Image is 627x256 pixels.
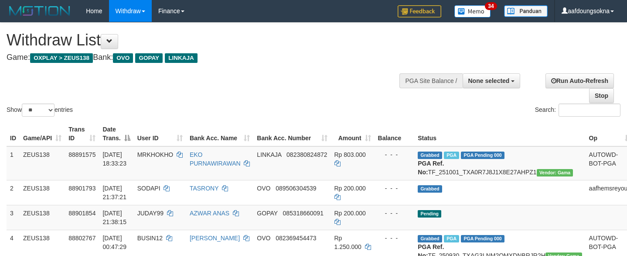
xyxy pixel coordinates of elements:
[257,151,281,158] span: LINKAJA
[7,146,20,180] td: 1
[30,53,93,63] span: OXPLAY > ZEUS138
[113,53,133,63] span: OVO
[418,210,441,218] span: Pending
[137,210,164,217] span: JUDAY99
[334,210,366,217] span: Rp 200.000
[7,205,20,230] td: 3
[257,235,270,242] span: OVO
[334,185,366,192] span: Rp 200.000
[468,77,510,84] span: None selected
[99,121,133,146] th: Date Trans.: activate to sort column descending
[137,185,160,192] span: SODAPI
[418,185,442,193] span: Grabbed
[20,146,65,180] td: ZEUS138
[378,150,411,159] div: - - -
[463,73,521,88] button: None selected
[334,151,366,158] span: Rp 803.000
[418,160,444,176] b: PGA Ref. No:
[334,235,361,250] span: Rp 1.250.000
[398,5,441,17] img: Feedback.jpg
[378,234,411,242] div: - - -
[68,185,95,192] span: 88901793
[190,210,229,217] a: AZWAR ANAS
[253,121,331,146] th: Bank Acc. Number: activate to sort column ascending
[68,151,95,158] span: 88891575
[276,235,316,242] span: Copy 082369454473 to clipboard
[535,104,620,117] label: Search:
[7,53,409,62] h4: Game: Bank:
[68,235,95,242] span: 88802767
[399,73,462,88] div: PGA Site Balance /
[22,104,55,117] select: Showentries
[378,184,411,193] div: - - -
[20,205,65,230] td: ZEUS138
[418,152,442,159] span: Grabbed
[7,104,73,117] label: Show entries
[286,151,327,158] span: Copy 082380824872 to clipboard
[135,53,163,63] span: GOPAY
[444,152,459,159] span: Marked by aafpengsreynich
[102,185,126,201] span: [DATE] 21:37:21
[414,121,585,146] th: Status
[504,5,548,17] img: panduan.png
[375,121,415,146] th: Balance
[165,53,198,63] span: LINKAJA
[190,185,218,192] a: TASRONY
[545,73,614,88] a: Run Auto-Refresh
[7,31,409,49] h1: Withdraw List
[589,88,614,103] a: Stop
[257,210,277,217] span: GOPAY
[454,5,491,17] img: Button%20Memo.svg
[65,121,99,146] th: Trans ID: activate to sort column ascending
[190,235,240,242] a: [PERSON_NAME]
[283,210,324,217] span: Copy 085318660091 to clipboard
[102,235,126,250] span: [DATE] 00:47:29
[257,185,270,192] span: OVO
[537,169,573,176] span: Vendor URL: https://trx31.1velocity.biz
[20,121,65,146] th: Game/API: activate to sort column ascending
[7,121,20,146] th: ID
[186,121,253,146] th: Bank Acc. Name: activate to sort column ascending
[331,121,375,146] th: Amount: activate to sort column ascending
[134,121,186,146] th: User ID: activate to sort column ascending
[190,151,241,167] a: EKO PURNAWIRAWAN
[20,180,65,205] td: ZEUS138
[444,235,459,242] span: Marked by aafsreyleap
[7,180,20,205] td: 2
[485,2,497,10] span: 34
[137,151,173,158] span: MRKHOKHO
[559,104,620,117] input: Search:
[102,210,126,225] span: [DATE] 21:38:15
[414,146,585,180] td: TF_251001_TXA0R7J8J1X8E27AHPZ1
[68,210,95,217] span: 88901854
[276,185,316,192] span: Copy 089506304539 to clipboard
[102,151,126,167] span: [DATE] 18:33:23
[378,209,411,218] div: - - -
[418,235,442,242] span: Grabbed
[461,235,504,242] span: PGA Pending
[461,152,504,159] span: PGA Pending
[7,4,73,17] img: MOTION_logo.png
[137,235,163,242] span: BUSIN12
